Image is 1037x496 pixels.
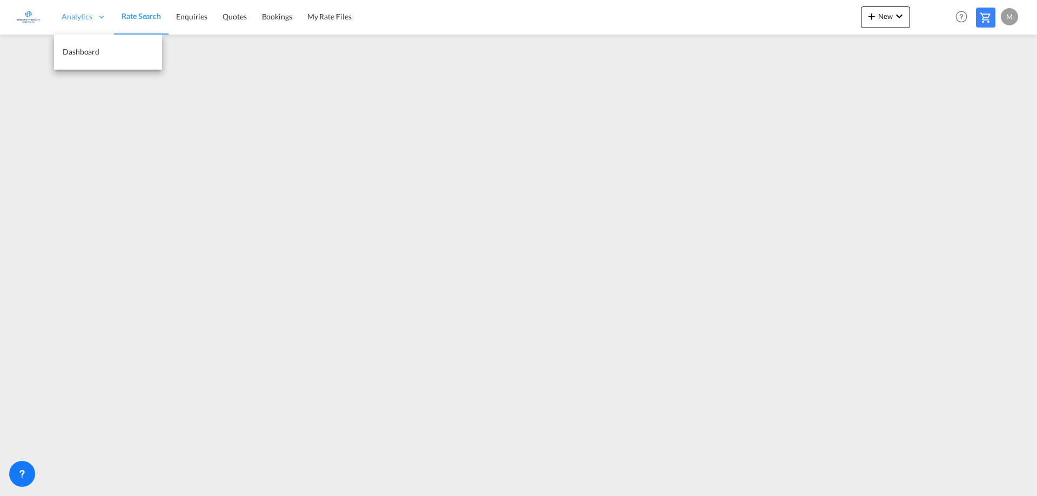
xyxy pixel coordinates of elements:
[893,10,906,23] md-icon: icon-chevron-down
[865,10,878,23] md-icon: icon-plus 400-fg
[176,12,207,21] span: Enquiries
[262,12,292,21] span: Bookings
[861,6,910,28] button: icon-plus 400-fgNewicon-chevron-down
[63,47,99,56] span: Dashboard
[223,12,246,21] span: Quotes
[1001,8,1018,25] div: M
[62,11,92,22] span: Analytics
[54,35,162,70] a: Dashboard
[307,12,352,21] span: My Rate Files
[865,12,906,21] span: New
[16,5,41,29] img: 6a2c35f0b7c411ef99d84d375d6e7407.jpg
[952,8,971,26] span: Help
[952,8,976,27] div: Help
[122,11,161,21] span: Rate Search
